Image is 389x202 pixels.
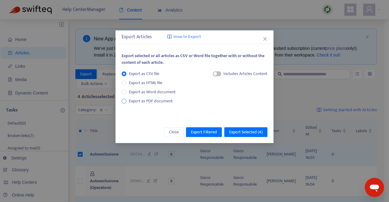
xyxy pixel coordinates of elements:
[164,127,184,137] button: Close
[223,70,267,77] div: Includes Articles Content
[126,80,165,86] span: Export as HTML file
[126,70,162,77] span: Export as CSV file
[122,33,267,41] div: Export Articles
[169,129,179,135] span: Close
[167,33,201,40] a: How to Export
[262,36,268,42] button: Close
[224,127,267,137] button: Export Selected (4)
[263,36,267,41] span: close
[126,89,178,95] span: Export as Word document
[174,33,201,40] span: How to Export
[229,129,263,135] span: Export Selected ( 4 )
[167,34,172,39] img: image-link
[365,178,384,197] iframe: Button to launch messaging window
[191,129,217,135] span: Export Filtered
[129,98,173,104] span: Export as PDF document
[186,127,222,137] button: Export Filtered
[122,52,264,66] span: Export selected or all articles as CSV or Word file together with or without the content of each ...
